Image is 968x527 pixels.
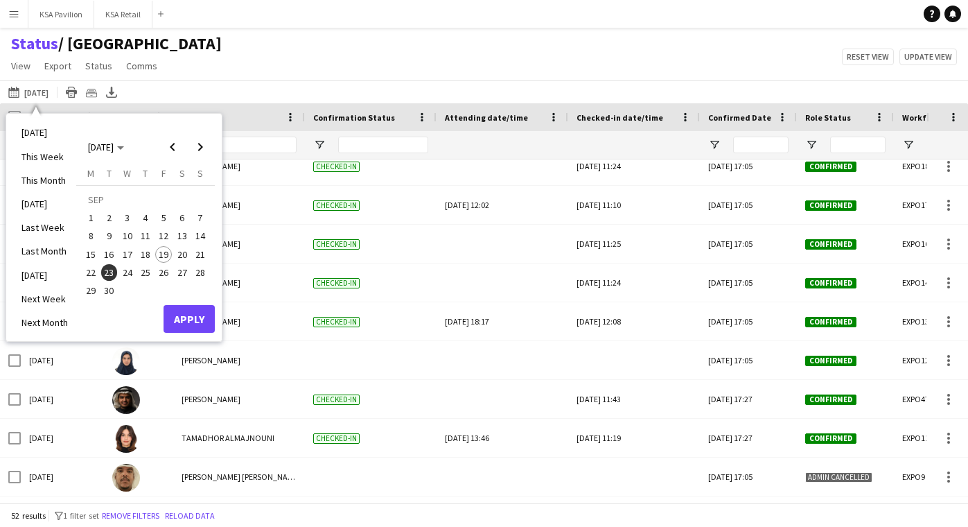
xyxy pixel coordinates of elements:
a: Status [80,57,118,75]
div: [DATE] [21,380,104,418]
button: 25-09-2025 [137,263,155,282]
span: 10 [119,228,136,245]
div: [DATE] 11:24 [577,263,692,302]
li: [DATE] [13,192,76,216]
span: 19 [155,246,172,263]
span: 13 [174,228,191,245]
span: 20 [174,246,191,263]
span: 17 [119,246,136,263]
div: [DATE] 17:05 [700,302,797,340]
img: sami abu khamis [112,464,140,492]
button: 08-09-2025 [82,227,100,245]
div: [DATE] [21,341,104,379]
button: 16-09-2025 [100,245,118,263]
span: 2 [101,209,118,226]
span: 25 [137,264,154,281]
span: [PERSON_NAME] [PERSON_NAME] [182,472,301,482]
span: Checked-in [313,395,360,405]
button: Update view [899,49,957,65]
li: Next Week [13,287,76,311]
span: 14 [192,228,209,245]
span: Confirmed [805,317,856,327]
li: Last Month [13,239,76,263]
button: 30-09-2025 [100,282,118,300]
span: 30 [101,282,118,299]
button: 03-09-2025 [118,209,137,227]
button: Previous month [159,133,186,161]
button: Remove filters [99,508,162,524]
span: TAMADHOR ALMAJNOUNI [182,433,274,443]
div: [DATE] 17:05 [700,458,797,496]
div: [DATE] 17:05 [700,225,797,263]
app-action-btn: Print [63,84,80,101]
span: Checked-in [313,317,360,327]
span: Confirmed [805,239,856,250]
button: 12-09-2025 [155,227,173,245]
div: [DATE] 13:46 [445,419,560,457]
div: [DATE] 11:19 [577,419,692,457]
button: 13-09-2025 [173,227,191,245]
button: 29-09-2025 [82,282,100,300]
button: 21-09-2025 [191,245,209,263]
li: [DATE] [13,121,76,144]
button: 15-09-2025 [82,245,100,263]
button: 06-09-2025 [173,209,191,227]
img: TAMADHOR ALMAJNOUNI [112,425,140,453]
div: [DATE] 17:05 [700,263,797,302]
button: 24-09-2025 [118,263,137,282]
button: 07-09-2025 [191,209,209,227]
button: Reload data [162,508,218,524]
div: [DATE] 11:25 [577,225,692,263]
span: 6 [174,209,191,226]
span: Comms [126,60,157,72]
div: [DATE] 11:43 [577,380,692,418]
button: 04-09-2025 [137,209,155,227]
button: 14-09-2025 [191,227,209,245]
button: Open Filter Menu [313,139,326,151]
span: View [11,60,30,72]
button: Choose month and year [82,135,130,159]
span: Attending date/time [445,112,528,123]
li: This Month [13,169,76,192]
div: [DATE] [21,458,104,496]
span: Confirmed [805,433,856,444]
div: [DATE] 11:10 [577,186,692,224]
span: 5 [155,209,172,226]
a: Export [39,57,77,75]
span: Checked-in date/time [577,112,663,123]
span: 28 [192,264,209,281]
span: 3 [119,209,136,226]
button: Apply [164,305,215,333]
span: Checked-in [313,278,360,288]
span: 23 [101,264,118,281]
li: Last Week [13,216,76,239]
span: Status [85,60,112,72]
a: Comms [121,57,163,75]
span: 29 [82,282,99,299]
span: Export [44,60,71,72]
input: Confirmation Status Filter Input [338,137,428,153]
button: 01-09-2025 [82,209,100,227]
span: 27 [174,264,191,281]
span: Confirmation Status [313,112,395,123]
span: Confirmed [805,200,856,211]
span: 21 [192,246,209,263]
button: 27-09-2025 [173,263,191,282]
div: [DATE] 12:02 [445,186,560,224]
button: 28-09-2025 [191,263,209,282]
span: Checked-in [313,433,360,444]
div: [DATE] 11:24 [577,147,692,185]
td: SEP [82,191,209,209]
span: Checked-in [313,162,360,172]
div: [DATE] 17:05 [700,341,797,379]
span: 1 [82,209,99,226]
button: KSA Retail [94,1,152,28]
input: Role Status Filter Input [830,137,886,153]
div: [DATE] 12:08 [577,302,692,340]
span: 24 [119,264,136,281]
span: Checked-in [313,200,360,211]
button: 18-09-2025 [137,245,155,263]
span: S [179,167,185,180]
span: 1 filter set [63,510,99,521]
a: Status [11,33,58,54]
